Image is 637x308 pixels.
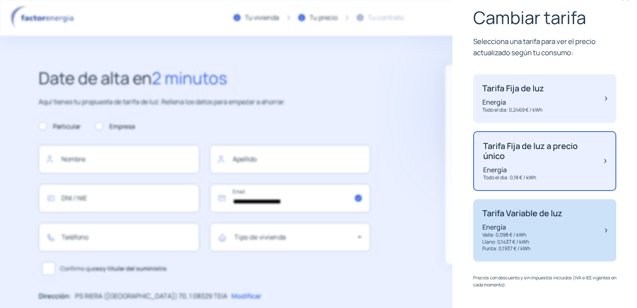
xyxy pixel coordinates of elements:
[482,239,562,246] p: Llano: 0,1437 € / kWh
[75,291,227,302] p: PS RIERA ([GEOGRAPHIC_DATA]) 70, 1 08329 TEIA
[473,7,616,27] p: Cambiar tarifa
[152,66,227,89] span: 2 minutos
[483,165,596,174] p: Energía
[95,122,135,132] label: Empresa
[482,83,544,93] p: Tarifa Fija de luz
[482,232,562,239] p: Valle: 0,098 € / kWh
[245,12,279,23] div: Tu vivienda
[483,141,596,161] p: Tarifa Fija de luz a precio único
[60,264,167,273] span: Confirmo que
[482,245,562,252] p: Punta: 0,1937 € / kWh
[8,6,79,30] img: logo factor
[96,264,167,272] b: soy titular del suministro
[482,222,562,232] p: Energía
[231,291,261,302] p: Modificar
[234,232,286,242] mat-label: Tipo de vivienda
[39,65,370,91] h2: Date de alta en
[473,36,616,58] p: Selecciona una tarifa para ver el precio actualizado según tu consumo:
[39,122,80,132] label: Particular
[39,97,370,108] p: Aquí tienes tu propuesta de tarifa de luz. Rellena los datos para empezar a ahorrar.
[483,174,596,181] p: Todo el dia: 0,18 € / kWh
[482,107,544,114] p: Todo el dia: 0,2469 € / kWh
[473,274,616,288] p: Precios con descuento y sin impuestos incluidos (IVA e IEE vigentes en cada momento).
[368,12,404,23] div: Tu contrato
[39,291,71,302] p: Dirección:
[309,12,338,23] div: Tu precio
[482,98,544,107] p: Energía
[482,208,562,218] p: Tarifa Variable de luz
